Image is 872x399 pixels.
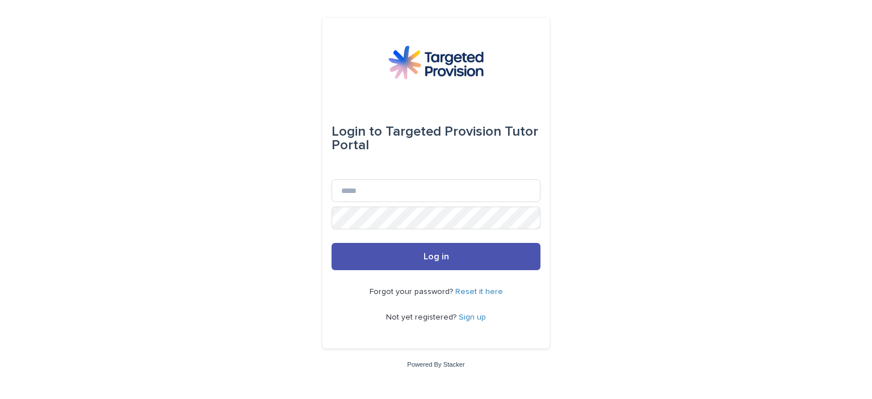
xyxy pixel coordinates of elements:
[455,288,503,296] a: Reset it here
[332,243,540,270] button: Log in
[332,116,540,161] div: Targeted Provision Tutor Portal
[370,288,455,296] span: Forgot your password?
[407,361,464,368] a: Powered By Stacker
[332,125,382,138] span: Login to
[459,313,486,321] a: Sign up
[388,45,484,79] img: M5nRWzHhSzIhMunXDL62
[386,313,459,321] span: Not yet registered?
[424,252,449,261] span: Log in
